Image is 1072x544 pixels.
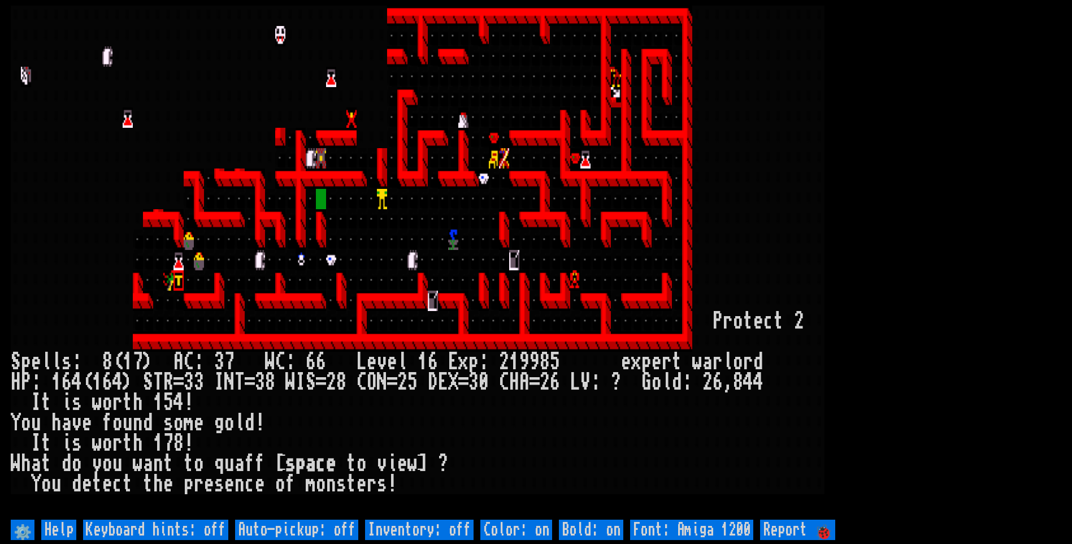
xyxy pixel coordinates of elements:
[62,433,72,454] div: i
[214,413,224,433] div: g
[285,454,296,474] div: s
[570,372,580,392] div: L
[235,454,245,474] div: a
[194,372,204,392] div: 3
[153,433,163,454] div: 1
[112,413,123,433] div: o
[194,413,204,433] div: e
[184,392,194,413] div: !
[194,352,204,372] div: :
[235,474,245,494] div: n
[387,372,397,392] div: =
[31,392,41,413] div: I
[123,352,133,372] div: 1
[143,352,153,372] div: )
[316,454,326,474] div: c
[21,413,31,433] div: o
[336,474,346,494] div: s
[428,372,438,392] div: D
[62,372,72,392] div: 6
[346,454,357,474] div: t
[631,352,641,372] div: x
[662,372,672,392] div: l
[336,372,346,392] div: 8
[723,372,733,392] div: ,
[438,372,448,392] div: E
[31,413,41,433] div: u
[682,372,692,392] div: :
[72,392,82,413] div: s
[255,474,265,494] div: e
[143,454,153,474] div: a
[112,352,123,372] div: (
[173,352,184,372] div: A
[194,474,204,494] div: r
[245,474,255,494] div: c
[652,372,662,392] div: o
[306,454,316,474] div: a
[163,433,173,454] div: 7
[458,372,468,392] div: =
[245,372,255,392] div: =
[72,474,82,494] div: d
[530,372,540,392] div: =
[285,474,296,494] div: f
[346,474,357,494] div: t
[357,474,367,494] div: e
[387,352,397,372] div: e
[275,352,285,372] div: C
[11,413,21,433] div: Y
[713,311,723,331] div: P
[173,413,184,433] div: o
[41,392,51,413] div: t
[753,372,763,392] div: 4
[31,454,41,474] div: a
[83,520,228,540] input: Keyboard hints: off
[743,311,753,331] div: t
[102,392,112,413] div: o
[794,311,804,331] div: 2
[774,311,784,331] div: t
[62,352,72,372] div: s
[733,372,743,392] div: 8
[92,392,102,413] div: w
[72,454,82,474] div: o
[397,352,407,372] div: l
[163,372,173,392] div: R
[214,372,224,392] div: I
[377,372,387,392] div: N
[224,454,235,474] div: u
[214,454,224,474] div: q
[31,372,41,392] div: :
[377,352,387,372] div: v
[580,372,591,392] div: V
[733,352,743,372] div: o
[540,352,550,372] div: 8
[102,352,112,372] div: 8
[306,474,316,494] div: m
[713,372,723,392] div: 6
[72,372,82,392] div: 4
[173,372,184,392] div: =
[123,413,133,433] div: u
[123,392,133,413] div: t
[92,474,102,494] div: t
[255,372,265,392] div: 3
[21,372,31,392] div: P
[428,352,438,372] div: 6
[509,372,519,392] div: H
[316,474,326,494] div: o
[621,352,631,372] div: e
[102,413,112,433] div: f
[753,311,763,331] div: e
[479,372,489,392] div: 0
[112,392,123,413] div: r
[31,433,41,454] div: I
[387,474,397,494] div: !
[723,311,733,331] div: r
[418,454,428,474] div: ]
[377,474,387,494] div: s
[102,372,112,392] div: 6
[519,352,530,372] div: 9
[357,454,367,474] div: o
